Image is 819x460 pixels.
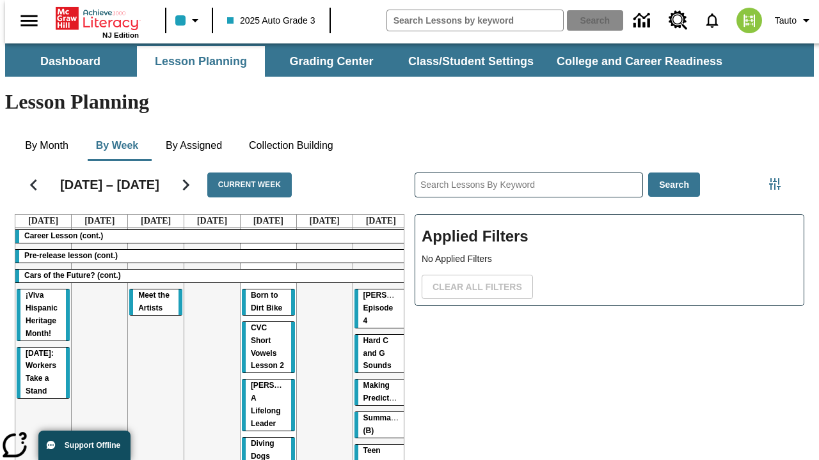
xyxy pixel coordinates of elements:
[363,381,405,402] span: Making Predictions
[170,9,208,32] button: Class color is light blue. Change class color
[26,215,61,227] a: September 1, 2025
[5,43,814,77] div: SubNavbar
[137,46,265,77] button: Lesson Planning
[546,46,733,77] button: College and Career Readiness
[129,289,182,315] div: Meet the Artists
[56,4,139,39] div: Home
[422,252,797,266] p: No Applied Filters
[56,6,139,31] a: Home
[354,335,408,373] div: Hard C and G Sounds
[648,172,700,197] button: Search
[251,215,286,227] a: September 5, 2025
[422,221,797,252] h2: Applied Filters
[251,323,284,371] span: CVC Short Vowels Lesson 2
[251,381,318,428] span: Dianne Feinstein: A Lifelong Leader
[17,289,70,341] div: ¡Viva Hispanic Heritage Month!
[24,231,103,240] span: Career Lesson (cont.)
[155,130,232,161] button: By Assigned
[242,289,295,315] div: Born to Dirt Bike
[138,291,170,312] span: Meet the Artists
[17,169,50,201] button: Previous
[736,8,762,33] img: avatar image
[6,46,134,77] button: Dashboard
[398,46,544,77] button: Class/Student Settings
[267,46,395,77] button: Grading Center
[354,379,408,405] div: Making Predictions
[770,9,819,32] button: Profile/Settings
[354,289,408,328] div: Ella Menopi: Episode 4
[26,349,56,396] span: Labor Day: Workers Take a Stand
[626,3,661,38] a: Data Center
[15,230,409,243] div: Career Lesson (cont.)
[170,169,202,201] button: Next
[138,215,173,227] a: September 3, 2025
[242,379,295,431] div: Dianne Feinstein: A Lifelong Leader
[242,322,295,373] div: CVC Short Vowels Lesson 2
[5,90,814,114] h1: Lesson Planning
[5,46,734,77] div: SubNavbar
[661,3,696,38] a: Resource Center, Will open in new tab
[762,171,788,197] button: Filters Side menu
[775,14,797,27] span: Tauto
[15,270,409,282] div: Cars of the Future? (cont.)
[363,215,399,227] a: September 7, 2025
[10,2,48,40] button: Open side menu
[102,31,139,39] span: NJ Edition
[363,336,392,371] span: Hard C and G Sounds
[239,130,344,161] button: Collection Building
[387,10,563,31] input: search field
[363,291,431,325] span: Ella Menopi: Episode 4
[227,14,315,27] span: 2025 Auto Grade 3
[195,215,230,227] a: September 4, 2025
[38,431,131,460] button: Support Offline
[15,250,409,263] div: Pre-release lesson (cont.)
[729,4,770,37] button: Select a new avatar
[60,177,159,192] h2: [DATE] – [DATE]
[26,291,58,338] span: ¡Viva Hispanic Heritage Month!
[82,215,117,227] a: September 2, 2025
[24,271,121,280] span: Cars of the Future? (cont.)
[17,348,70,399] div: Labor Day: Workers Take a Stand
[363,413,411,435] span: Summarizing (B)
[15,130,79,161] button: By Month
[415,173,642,197] input: Search Lessons By Keyword
[307,215,342,227] a: September 6, 2025
[354,412,408,438] div: Summarizing (B)
[85,130,149,161] button: By Week
[24,251,118,260] span: Pre-release lesson (cont.)
[207,172,292,197] button: Current Week
[415,214,804,306] div: Applied Filters
[696,4,729,37] a: Notifications
[65,441,120,450] span: Support Offline
[251,291,282,312] span: Born to Dirt Bike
